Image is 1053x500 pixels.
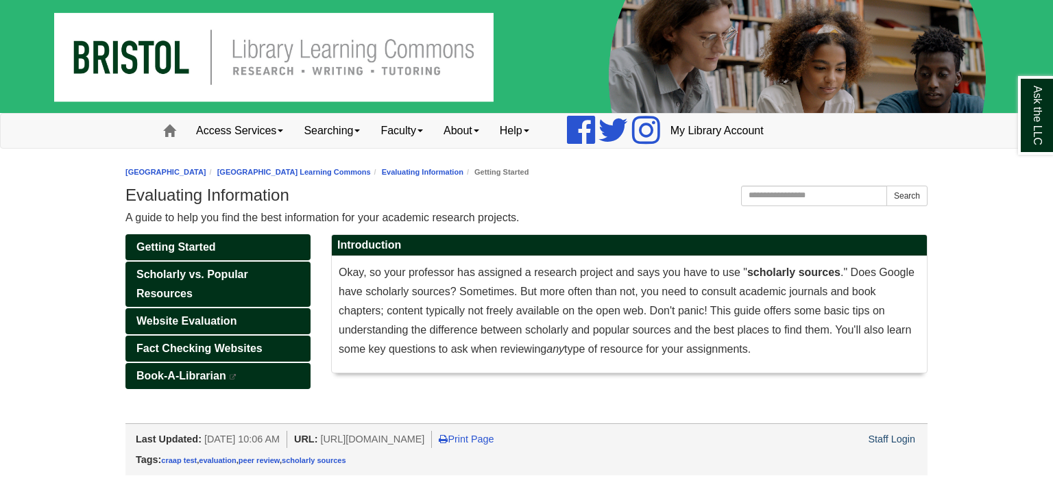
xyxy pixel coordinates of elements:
[199,456,236,464] a: evaluation
[320,434,424,445] span: [URL][DOMAIN_NAME]
[136,434,202,445] span: Last Updated:
[332,235,927,256] h2: Introduction
[136,315,237,327] span: Website Evaluation
[125,234,311,389] div: Guide Pages
[125,308,311,334] a: Website Evaluation
[136,241,216,253] span: Getting Started
[294,434,317,445] span: URL:
[546,343,564,355] em: any
[186,114,293,148] a: Access Services
[293,114,370,148] a: Searching
[439,434,494,445] a: Print Page
[463,166,529,179] li: Getting Started
[868,434,915,445] a: Staff Login
[161,456,346,464] span: , , ,
[282,456,346,464] a: scholarly sources
[125,262,311,307] a: Scholarly vs. Popular Resources
[339,266,915,355] span: Okay, so your professor has assigned a research project and says you have to use " ." Does Google...
[125,363,311,389] a: Book-A-Librarian
[217,168,371,176] a: [GEOGRAPHIC_DATA] Learning Commons
[204,434,280,445] span: [DATE] 10:06 AM
[229,374,237,380] i: This link opens in a new window
[660,114,774,148] a: My Library Account
[136,370,226,382] span: Book-A-Librarian
[125,166,928,179] nav: breadcrumb
[489,114,540,148] a: Help
[370,114,433,148] a: Faculty
[136,268,248,299] span: Scholarly vs. Popular Resources
[125,336,311,362] a: Fact Checking Websites
[886,186,928,206] button: Search
[239,456,280,464] a: peer review
[125,212,520,223] span: A guide to help you find the best information for your academic research projects.
[161,456,197,464] a: craap test
[125,168,206,176] a: [GEOGRAPHIC_DATA]
[382,168,463,176] a: Evaluating Information
[747,266,840,278] strong: scholarly sources
[125,186,928,205] h1: Evaluating Information
[136,342,263,354] span: Fact Checking Websites
[125,234,311,260] a: Getting Started
[136,454,161,465] span: Tags:
[433,114,489,148] a: About
[439,434,448,444] i: Print Page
